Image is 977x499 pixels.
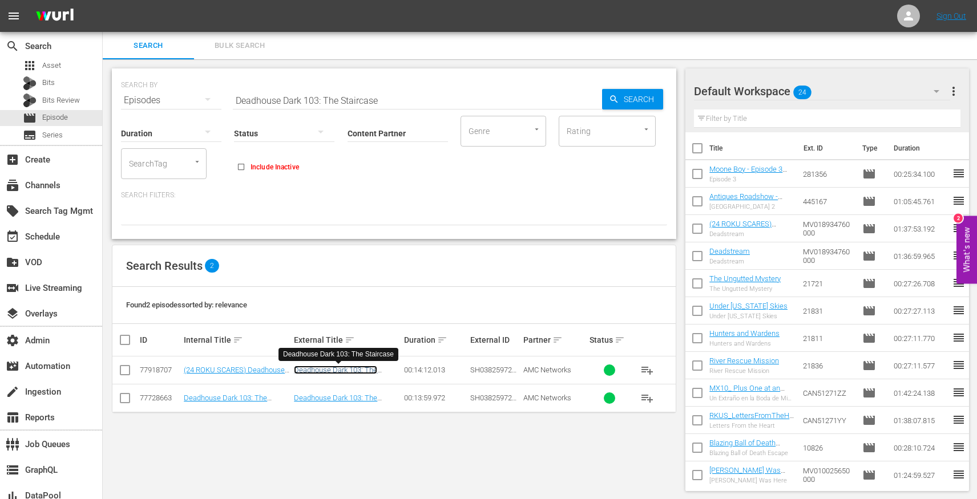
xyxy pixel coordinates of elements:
[619,89,663,109] span: Search
[23,111,37,125] span: Episode
[797,132,855,164] th: Ext. ID
[709,466,785,483] a: [PERSON_NAME] Was Here
[889,242,952,270] td: 01:36:59.965
[952,386,966,399] span: reorder
[602,89,663,109] button: Search
[709,176,794,183] div: Episode 3
[709,329,780,338] a: Hunters and Wardens
[294,333,401,347] div: External Title
[956,216,977,283] button: Open Feedback Widget
[23,128,37,142] span: Series
[523,333,586,347] div: Partner
[947,84,960,98] span: more_vert
[6,437,19,451] span: Job Queues
[798,379,858,407] td: CAN51271ZZ
[294,366,377,383] a: Deadhouse Dark 103: The Staircase
[126,259,203,273] span: Search Results
[709,247,750,255] a: Deadstream
[862,222,876,236] span: Episode
[633,356,661,384] button: playlist_add
[954,213,963,222] div: 2
[23,59,37,72] span: Asset
[952,276,966,290] span: reorder
[952,358,966,372] span: reorder
[640,391,654,405] span: playlist_add
[709,340,780,347] div: Hunters and Wardens
[404,333,467,347] div: Duration
[192,156,203,167] button: Open
[709,477,794,484] div: [PERSON_NAME] Was Here
[470,366,516,383] span: SH038259720000
[437,335,447,345] span: sort
[42,60,61,71] span: Asset
[6,385,19,399] span: Ingestion
[42,95,80,106] span: Bits Review
[294,393,382,411] a: Deadhouse Dark 103: The Staircase
[952,221,966,235] span: reorder
[709,395,794,402] div: Un Extraño en la Boda de Mi Hermano
[889,379,952,407] td: 01:42:24.138
[140,393,180,402] div: 77728663
[6,307,19,321] span: Overlays
[947,78,960,105] button: more_vert
[126,301,247,309] span: Found 2 episodes sorted by: relevance
[862,167,876,181] span: Episode
[709,274,781,283] a: The Ungutted Mystery
[798,160,858,188] td: 281356
[6,39,19,53] span: Search
[6,230,19,244] span: Schedule
[936,11,966,21] a: Sign Out
[709,220,776,237] a: (24 ROKU SCARES) Deadstream
[952,440,966,454] span: reorder
[889,461,952,489] td: 01:24:59.527
[640,363,654,377] span: playlist_add
[633,384,661,412] button: playlist_add
[709,411,794,428] a: RKUS_LettersFromTheHeart
[6,334,19,347] span: Admin
[470,335,520,344] div: External ID
[6,255,19,269] span: VOD
[862,249,876,263] span: Episode
[404,366,467,374] div: 00:14:12.013
[205,259,219,273] span: 2
[952,249,966,262] span: reorder
[140,335,180,344] div: ID
[952,167,966,180] span: reorder
[798,324,858,352] td: 21811
[862,331,876,345] span: Episode
[889,352,952,379] td: 00:27:11.577
[6,463,19,477] span: GraphQL
[23,76,37,90] div: Bits
[42,129,63,141] span: Series
[798,270,858,297] td: 21721
[23,94,37,107] div: Bits Review
[952,331,966,344] span: reorder
[952,413,966,427] span: reorder
[709,449,794,457] div: Blazing Ball of Death Escape
[862,194,876,208] span: Episode
[709,192,784,218] a: Antiques Roadshow - [GEOGRAPHIC_DATA] 2 (S47E13)
[709,285,781,293] div: The Ungutted Mystery
[42,77,55,88] span: Bits
[709,439,780,456] a: Blazing Ball of Death Escape
[615,335,625,345] span: sort
[862,386,876,400] span: Episode
[251,162,299,172] span: Include Inactive
[862,468,876,482] span: Episode
[798,297,858,324] td: 21831
[709,203,794,210] div: [GEOGRAPHIC_DATA] 2
[709,302,788,310] a: Under [US_STATE] Skies
[709,132,797,164] th: Title
[889,270,952,297] td: 00:27:26.708
[709,356,779,365] a: River Rescue Mission
[641,124,652,135] button: Open
[7,9,21,23] span: menu
[709,313,788,320] div: Under [US_STATE] Skies
[6,281,19,295] span: Live Streaming
[889,188,952,215] td: 01:05:45.761
[798,407,858,434] td: CAN51271YY
[523,393,571,402] span: AMC Networks
[184,333,290,347] div: Internal Title
[709,367,779,375] div: River Rescue Mission
[952,468,966,481] span: reorder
